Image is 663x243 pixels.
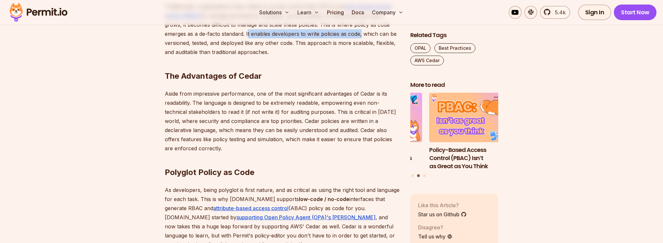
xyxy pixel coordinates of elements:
[614,5,656,20] a: Start Now
[418,201,467,209] p: Like this Article?
[540,6,570,19] a: 5.4k
[578,5,612,20] a: Sign In
[410,43,430,53] a: OPAL
[324,6,346,19] a: Pricing
[213,205,289,211] a: attribute-based access control
[349,6,367,19] a: Docs
[165,45,400,81] h2: The Advantages of Cedar
[429,93,517,170] a: Policy-Based Access Control (PBAC) Isn’t as Great as You ThinkPolicy-Based Access Control (PBAC) ...
[410,56,444,65] a: AWS Cedar
[236,214,375,221] a: supporting Open Policy Agent (OPA)'s [PERSON_NAME]
[411,174,414,177] button: Go to slide 1
[299,196,349,202] strong: low-code / no-code
[257,6,292,19] button: Solutions
[7,1,70,23] img: Permit logo
[429,146,517,170] h3: Policy-Based Access Control (PBAC) Isn’t as Great as You Think
[334,93,422,170] li: 1 of 3
[410,81,498,89] h2: More to read
[429,93,517,170] li: 2 of 3
[334,146,422,170] h3: How to Use JWTs for Authorization: Best Practices and Common Mistakes
[369,6,406,19] button: Company
[165,89,400,153] p: Aside from impressive performance, one of the most significant advantages of Cedar is its readabi...
[165,141,400,178] h2: Polyglot Policy as Code
[418,223,453,231] p: Disagree?
[410,31,498,39] h2: Related Tags
[410,93,498,178] div: Posts
[295,6,322,19] button: Learn
[417,174,420,177] button: Go to slide 2
[165,2,400,57] p: Traditionally, organizations have relied on access control lists (ACLs) and to manage permissions...
[429,93,517,142] img: Policy-Based Access Control (PBAC) Isn’t as Great as You Think
[418,210,467,218] a: Star us on Github
[423,174,426,177] button: Go to slide 3
[418,233,453,240] a: Tell us why
[434,43,475,53] a: Best Practices
[551,8,566,16] span: 5.4k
